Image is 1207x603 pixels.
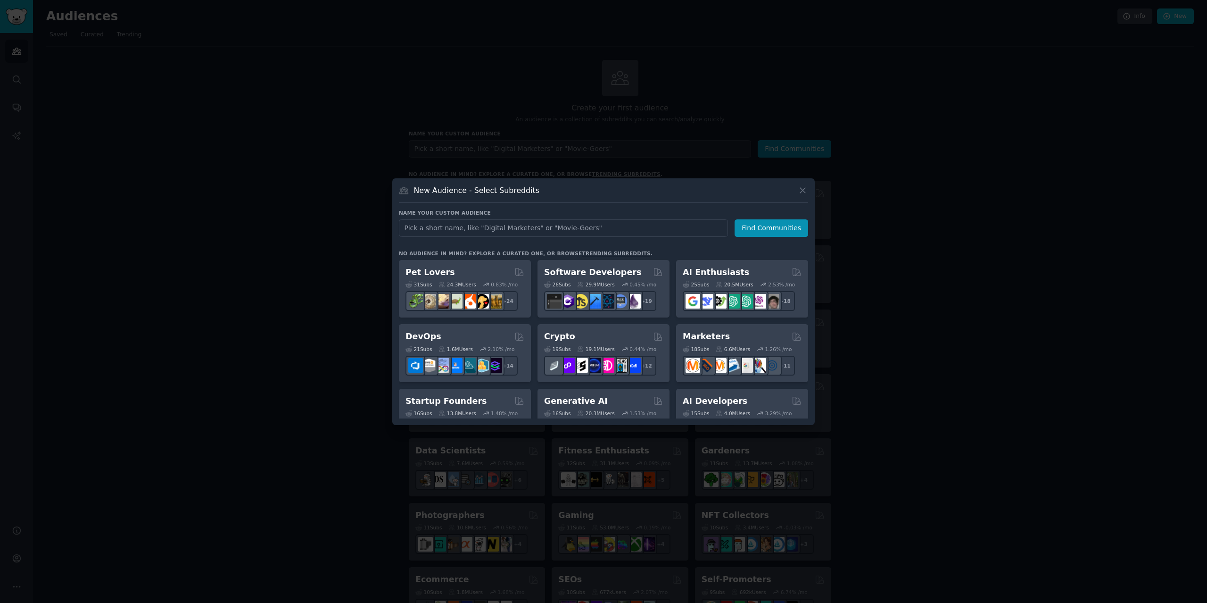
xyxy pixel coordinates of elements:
img: DevOpsLinks [448,358,463,373]
h2: Pet Lovers [405,267,455,278]
img: CryptoNews [613,358,628,373]
div: 1.6M Users [438,346,473,352]
div: 0.83 % /mo [491,281,518,288]
h2: Marketers [683,331,730,343]
div: + 12 [637,356,656,376]
img: AWS_Certified_Experts [422,358,436,373]
h3: Name your custom audience [399,209,808,216]
h2: AI Enthusiasts [683,267,749,278]
div: 1.26 % /mo [765,346,792,352]
a: trending subreddits [582,251,650,256]
img: defi_ [626,358,641,373]
div: 4.0M Users [716,410,750,417]
img: AskMarketing [712,358,727,373]
img: aws_cdk [474,358,489,373]
img: 0xPolygon [560,358,575,373]
img: content_marketing [686,358,700,373]
div: 0.44 % /mo [629,346,656,352]
img: Emailmarketing [725,358,740,373]
div: 31 Sub s [405,281,432,288]
h2: Crypto [544,331,575,343]
div: 25 Sub s [683,281,709,288]
div: 20.5M Users [716,281,753,288]
img: ethstaker [573,358,588,373]
div: + 14 [498,356,518,376]
img: elixir [626,294,641,309]
div: 0.45 % /mo [629,281,656,288]
img: learnjavascript [573,294,588,309]
h3: New Audience - Select Subreddits [414,185,539,195]
div: 16 Sub s [405,410,432,417]
img: OpenAIDev [752,294,766,309]
div: 24.3M Users [438,281,476,288]
img: DeepSeek [699,294,713,309]
img: leopardgeckos [435,294,449,309]
img: AskComputerScience [613,294,628,309]
div: + 11 [775,356,795,376]
img: cockatiel [461,294,476,309]
img: csharp [560,294,575,309]
h2: Software Developers [544,267,641,278]
div: 21 Sub s [405,346,432,352]
div: 18 Sub s [683,346,709,352]
div: 2.10 % /mo [488,346,515,352]
img: ArtificalIntelligence [765,294,779,309]
img: iOSProgramming [587,294,601,309]
img: dogbreed [488,294,502,309]
img: Docker_DevOps [435,358,449,373]
div: 1.53 % /mo [629,410,656,417]
div: 26 Sub s [544,281,570,288]
h2: DevOps [405,331,441,343]
img: GoogleGeminiAI [686,294,700,309]
img: turtle [448,294,463,309]
img: platformengineering [461,358,476,373]
div: 1.48 % /mo [491,410,518,417]
h2: Generative AI [544,395,608,407]
div: No audience in mind? Explore a curated one, or browse . [399,250,653,257]
img: bigseo [699,358,713,373]
img: software [547,294,562,309]
img: ballpython [422,294,436,309]
div: + 24 [498,291,518,311]
div: 13.8M Users [438,410,476,417]
div: 20.3M Users [577,410,614,417]
div: 6.6M Users [716,346,750,352]
div: + 18 [775,291,795,311]
img: PlatformEngineers [488,358,502,373]
h2: AI Developers [683,395,747,407]
div: 3.29 % /mo [765,410,792,417]
h2: Startup Founders [405,395,487,407]
img: defiblockchain [600,358,614,373]
input: Pick a short name, like "Digital Marketers" or "Movie-Goers" [399,219,728,237]
div: 16 Sub s [544,410,570,417]
img: azuredevops [408,358,423,373]
div: 19.1M Users [577,346,614,352]
img: reactnative [600,294,614,309]
img: herpetology [408,294,423,309]
div: 19 Sub s [544,346,570,352]
div: + 19 [637,291,656,311]
img: PetAdvice [474,294,489,309]
img: OnlineMarketing [765,358,779,373]
img: MarketingResearch [752,358,766,373]
button: Find Communities [735,219,808,237]
img: googleads [738,358,753,373]
img: chatgpt_prompts_ [738,294,753,309]
div: 15 Sub s [683,410,709,417]
img: chatgpt_promptDesign [725,294,740,309]
img: AItoolsCatalog [712,294,727,309]
div: 2.53 % /mo [768,281,795,288]
div: 29.9M Users [577,281,614,288]
img: web3 [587,358,601,373]
img: ethfinance [547,358,562,373]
